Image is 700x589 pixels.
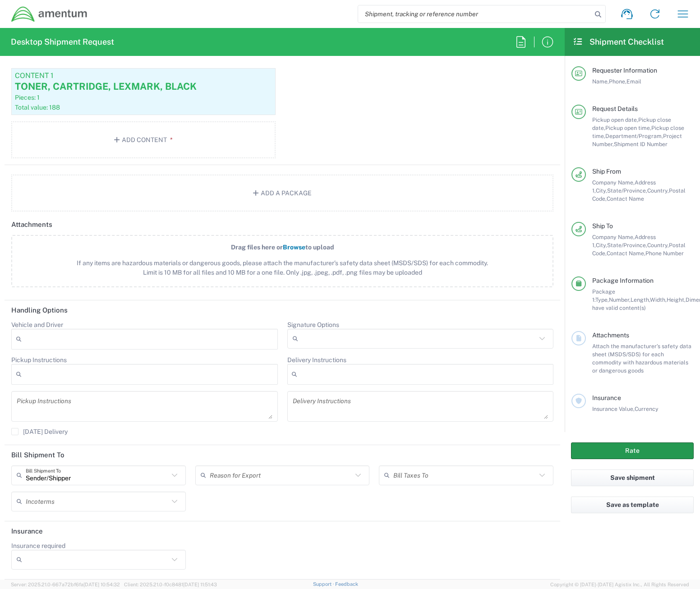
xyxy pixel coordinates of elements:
[124,582,217,587] span: Client: 2025.21.0-f0c8481
[571,497,694,513] button: Save as template
[358,5,592,23] input: Shipment, tracking or reference number
[592,331,629,339] span: Attachments
[605,124,651,131] span: Pickup open time,
[15,80,272,93] div: TONER, CARTRIDGE, LEXMARK, BLACK
[571,469,694,486] button: Save shipment
[595,296,609,303] span: Type,
[15,93,272,101] div: Pieces: 1
[231,244,283,251] span: Drag files here or
[11,428,68,435] label: [DATE] Delivery
[592,168,621,175] span: Ship From
[592,116,638,123] span: Pickup open date,
[11,37,114,47] h2: Desktop Shipment Request
[592,394,621,401] span: Insurance
[335,581,358,587] a: Feedback
[592,179,635,186] span: Company Name,
[626,78,641,85] span: Email
[11,220,52,229] h2: Attachments
[183,582,217,587] span: [DATE] 11:51:43
[592,78,609,85] span: Name,
[571,442,694,459] button: Rate
[667,296,686,303] span: Height,
[592,277,654,284] span: Package Information
[11,6,88,23] img: dyncorp
[11,175,553,212] button: Add a Package
[647,187,669,194] span: Country,
[592,222,613,230] span: Ship To
[607,242,647,248] span: State/Province,
[650,296,667,303] span: Width,
[607,195,644,202] span: Contact Name
[607,250,645,257] span: Contact Name,
[607,187,647,194] span: State/Province,
[647,242,669,248] span: Country,
[15,103,272,111] div: Total value: 188
[287,321,339,329] label: Signature Options
[573,37,664,47] h2: Shipment Checklist
[313,581,336,587] a: Support
[614,141,668,147] span: Shipment ID Number
[11,542,65,550] label: Insurance required
[592,288,615,303] span: Package 1:
[11,321,63,329] label: Vehicle and Driver
[550,580,689,589] span: Copyright © [DATE]-[DATE] Agistix Inc., All Rights Reserved
[635,405,659,412] span: Currency
[592,234,635,240] span: Company Name,
[592,343,691,374] span: Attach the manufacturer’s safety data sheet (MSDS/SDS) for each commodity with hazardous material...
[596,242,607,248] span: City,
[609,296,631,303] span: Number,
[605,133,663,139] span: Department/Program,
[83,582,120,587] span: [DATE] 10:54:32
[11,582,120,587] span: Server: 2025.21.0-667a72bf6fa
[592,405,635,412] span: Insurance Value,
[592,67,657,74] span: Requester Information
[287,356,346,364] label: Delivery Instructions
[592,105,638,112] span: Request Details
[31,258,534,277] span: If any items are hazardous materials or dangerous goods, please attach the manufacturer’s safety ...
[11,356,67,364] label: Pickup Instructions
[15,72,272,80] div: Content 1
[11,451,64,460] h2: Bill Shipment To
[283,244,305,251] span: Browse
[11,306,68,315] h2: Handling Options
[596,187,607,194] span: City,
[11,527,43,536] h2: Insurance
[645,250,684,257] span: Phone Number
[609,78,626,85] span: Phone,
[631,296,650,303] span: Length,
[305,244,334,251] span: to upload
[11,121,276,158] button: Add Content*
